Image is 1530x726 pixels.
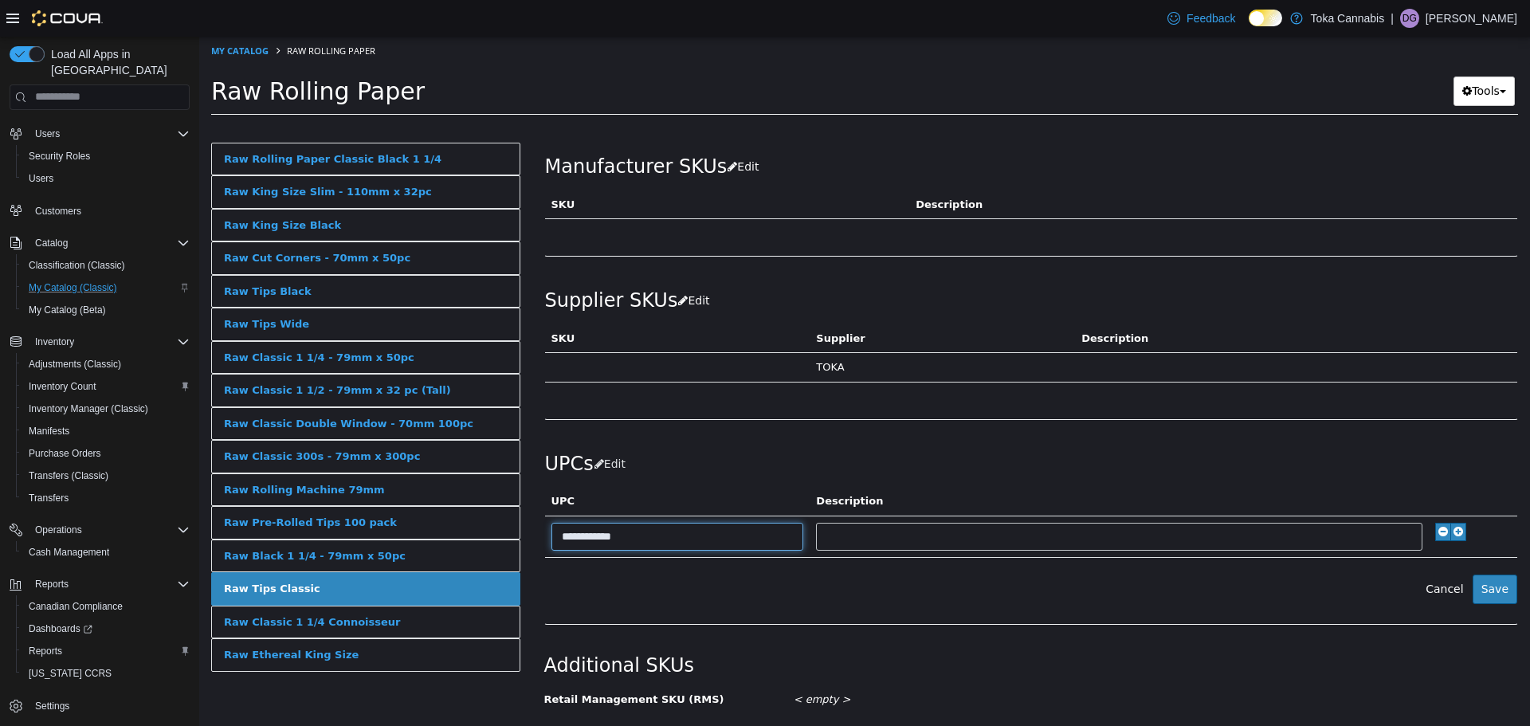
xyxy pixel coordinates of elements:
span: Classification (Classic) [22,256,190,275]
button: Reports [16,640,196,662]
span: Settings [29,696,190,716]
span: Dashboards [29,622,92,635]
span: Adjustments (Classic) [29,358,121,371]
a: Canadian Compliance [22,597,129,616]
button: Edit [394,413,435,442]
button: Settings [3,694,196,717]
div: Raw Classic 1 1/4 - 79mm x 50pc [25,313,215,329]
button: Operations [3,519,196,541]
div: Raw Classic 1 1/2 - 79mm x 32 pc (Tall) [25,346,252,362]
span: Settings [35,700,69,712]
span: SKU [352,296,376,308]
button: My Catalog (Classic) [16,277,196,299]
span: Reports [29,645,62,657]
a: Inventory Manager (Classic) [22,399,155,418]
div: Raw Rolling Machine 79mm [25,445,186,461]
span: Dashboards [22,619,190,638]
span: [US_STATE] CCRS [29,667,112,680]
a: Settings [29,697,76,716]
a: Inventory Count [22,377,103,396]
h2: Supplier SKUs [346,249,520,279]
div: < empty > [583,649,1331,677]
button: Operations [29,520,88,540]
p: [PERSON_NAME] [1426,9,1517,28]
button: Reports [29,575,75,594]
h2: UPCs [346,413,435,442]
div: Raw Tips Wide [25,280,110,296]
span: Feedback [1187,10,1235,26]
div: Raw Tips Classic [25,544,121,560]
span: Security Roles [22,147,190,166]
a: Cash Management [22,543,116,562]
button: Adjustments (Classic) [16,353,196,375]
a: Customers [29,202,88,221]
a: Users [22,169,60,188]
button: Users [3,123,196,145]
span: Inventory [29,332,190,351]
span: Users [35,128,60,140]
button: Transfers [16,487,196,509]
span: Manifests [22,422,190,441]
img: Cova [32,10,103,26]
span: Cash Management [29,546,109,559]
button: Cancel [1218,538,1273,567]
span: Reports [29,575,190,594]
button: Reports [3,573,196,595]
span: Transfers [22,489,190,508]
p: Toka Cannabis [1311,9,1385,28]
span: Inventory [35,336,74,348]
button: Customers [3,199,196,222]
a: Reports [22,642,69,661]
span: Users [29,124,190,143]
span: DG [1402,9,1417,28]
td: TOKA [610,316,876,346]
span: Inventory Manager (Classic) [29,402,148,415]
span: Description [882,296,949,308]
span: Security Roles [29,150,90,163]
span: Inventory Count [29,380,96,393]
span: Operations [35,524,82,536]
span: Cash Management [22,543,190,562]
div: Raw Rolling Paper Classic Black 1 1/4 [25,115,242,131]
a: Dashboards [16,618,196,640]
button: Transfers (Classic) [16,465,196,487]
span: Reports [22,642,190,661]
span: Catalog [35,237,68,249]
a: Security Roles [22,147,96,166]
button: Inventory Manager (Classic) [16,398,196,420]
a: Purchase Orders [22,444,108,463]
a: Adjustments (Classic) [22,355,127,374]
span: My Catalog (Classic) [29,281,117,294]
button: Manifests [16,420,196,442]
a: Transfers [22,489,75,508]
div: Raw King Size Black [25,181,142,197]
span: SKU [352,162,376,174]
a: Dashboards [22,619,99,638]
span: Classification (Classic) [29,259,125,272]
span: Canadian Compliance [29,600,123,613]
button: [US_STATE] CCRS [16,662,196,685]
span: My Catalog (Beta) [29,304,106,316]
a: [US_STATE] CCRS [22,664,118,683]
input: Dark Mode [1249,10,1282,26]
a: My Catalog (Classic) [22,278,124,297]
button: Inventory [3,331,196,353]
button: Edit [528,116,568,145]
span: Washington CCRS [22,664,190,683]
button: Catalog [3,232,196,254]
span: UPC [352,458,376,470]
button: Users [29,124,66,143]
div: Raw Cut Corners - 70mm x 50pc [25,214,211,230]
span: Transfers (Classic) [22,466,190,485]
span: Manifests [29,425,69,438]
span: My Catalog (Beta) [22,300,190,320]
span: Purchase Orders [22,444,190,463]
a: My Catalog (Beta) [22,300,112,320]
div: Raw Pre-Rolled Tips 100 pack [25,478,198,494]
a: Manifests [22,422,76,441]
span: Description [716,162,783,174]
button: Inventory [29,332,80,351]
span: Purchase Orders [29,447,101,460]
span: Inventory Count [22,377,190,396]
span: Canadian Compliance [22,597,190,616]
